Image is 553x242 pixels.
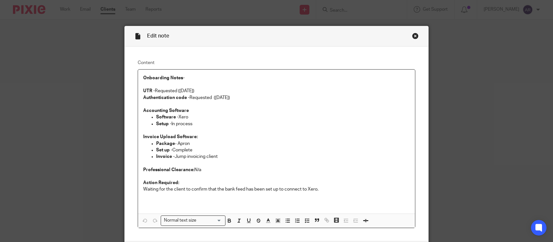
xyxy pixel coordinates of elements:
[143,89,155,93] strong: UTR -
[161,215,225,225] div: Search for option
[156,154,175,159] strong: Invoice -
[143,108,189,113] strong: Accounting Software
[156,114,410,120] p: Xero
[143,167,410,173] p: N/a
[143,181,179,185] strong: Action Required:
[162,217,198,224] span: Normal text size
[156,147,410,153] p: Complete
[147,33,169,38] span: Edit note
[143,168,194,172] strong: Professional Clearance:
[156,141,175,146] strong: Package
[156,153,410,160] p: Jump invoicing client
[412,33,419,39] div: Close this dialog window
[143,94,410,101] p: Requested ([DATE])
[198,217,222,224] input: Search for option
[156,121,410,127] p: In process
[143,76,185,80] strong: Onboarding Notes-
[143,88,410,94] p: Requested ([DATE])
[156,140,410,147] p: - Apron
[156,148,172,152] strong: Set up -
[156,115,179,119] strong: Software -
[138,60,415,66] label: Content
[143,186,410,192] p: Waiting for the client to confirm that the bank feed has been set up to connect to Xero.
[143,95,190,100] strong: Authentication code -
[156,122,171,126] strong: Setup -
[143,135,198,139] strong: Invoice Upload Software:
